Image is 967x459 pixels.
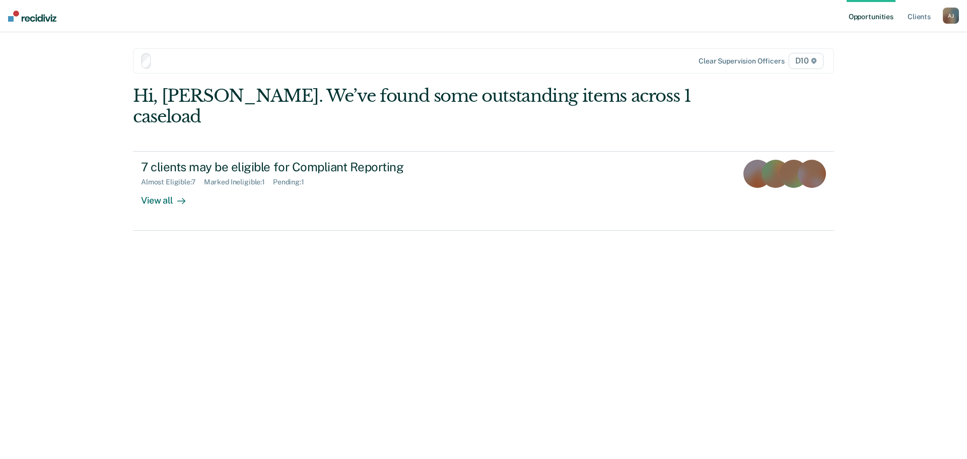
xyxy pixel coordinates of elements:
span: D10 [789,53,823,69]
div: A J [943,8,959,24]
div: Clear supervision officers [699,57,784,65]
img: Recidiviz [8,11,56,22]
button: AJ [943,8,959,24]
div: Loading data... [460,274,508,282]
